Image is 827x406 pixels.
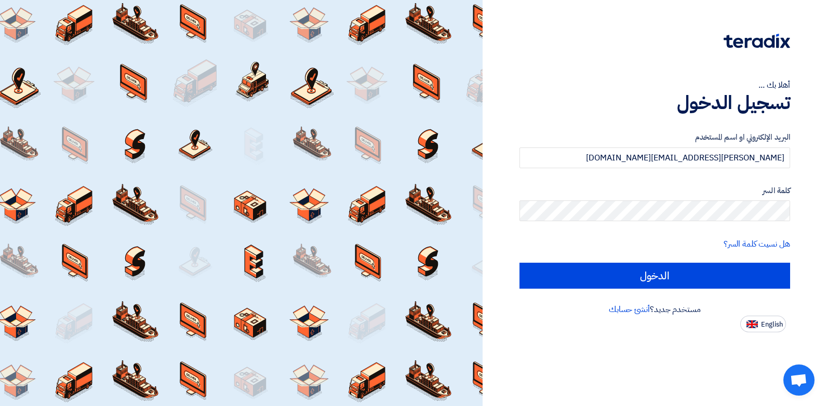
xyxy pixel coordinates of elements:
button: English [740,316,786,332]
img: Teradix logo [724,34,790,48]
label: البريد الإلكتروني او اسم المستخدم [519,131,790,143]
a: أنشئ حسابك [609,303,650,316]
div: Open chat [783,364,815,396]
h1: تسجيل الدخول [519,91,790,114]
div: أهلا بك ... [519,79,790,91]
input: الدخول [519,263,790,289]
img: en-US.png [746,320,758,328]
label: كلمة السر [519,185,790,197]
div: مستخدم جديد؟ [519,303,790,316]
input: أدخل بريد العمل الإلكتروني او اسم المستخدم الخاص بك ... [519,147,790,168]
a: هل نسيت كلمة السر؟ [724,238,790,250]
span: English [761,321,783,328]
